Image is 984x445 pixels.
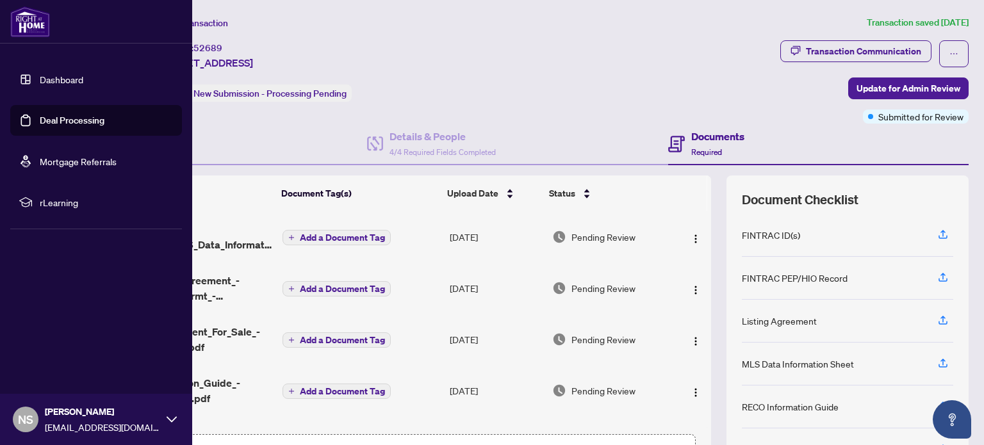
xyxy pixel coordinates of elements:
span: Upload Date [447,186,498,200]
img: Document Status [552,230,566,244]
span: Submitted for Review [878,109,963,124]
span: Update for Admin Review [857,78,960,99]
span: Required [691,147,722,157]
button: Logo [685,227,706,247]
span: View Transaction [160,17,228,29]
button: Add a Document Tag [283,281,391,296]
img: Logo [691,285,701,295]
span: plus [288,337,295,343]
span: 70 Powerview_MLS_Data_Information_Form.pdf [117,222,273,252]
span: Pending Review [571,281,635,295]
span: 200_Listing_Agreement_-_Seller_Rep_Agrmt_-_Authority_to_Offer_for_Sale_-_PropTx-[PERSON_NAME] 1.pdf [117,273,273,303]
button: Add a Document Tag [283,280,391,297]
img: logo [10,6,50,37]
a: Deal Processing [40,115,104,126]
button: Add a Document Tag [283,383,391,400]
th: Status [544,175,671,211]
span: [EMAIL_ADDRESS][DOMAIN_NAME] [45,420,160,434]
button: Add a Document Tag [283,384,391,399]
div: FINTRAC PEP/HIO Record [742,271,848,285]
td: [DATE] [445,211,547,263]
div: RECO Information Guide [742,400,839,414]
span: Status [549,186,575,200]
img: Logo [691,387,701,398]
button: Add a Document Tag [283,230,391,245]
button: Transaction Communication [780,40,931,62]
th: Document Tag(s) [276,175,442,211]
button: Logo [685,329,706,350]
span: Pending Review [571,230,635,244]
div: MLS Data Information Sheet [742,357,854,371]
button: Open asap [933,400,971,439]
th: (4) File Name [111,175,276,211]
th: Upload Date [442,175,544,211]
img: Logo [691,336,701,346]
button: Logo [685,278,706,298]
img: Document Status [552,332,566,346]
a: Mortgage Referrals [40,156,117,167]
span: Add a Document Tag [300,233,385,242]
td: [DATE] [445,314,547,365]
div: Listing Agreement [742,314,817,328]
span: Add a Document Tag [300,284,385,293]
div: Status: [159,85,352,102]
img: Document Status [552,281,566,295]
td: [DATE] [445,263,547,314]
img: Document Status [552,384,566,398]
span: Add a Document Tag [300,336,385,344]
button: Add a Document Tag [283,332,391,348]
button: Logo [685,380,706,401]
span: plus [288,234,295,241]
span: Listing_Agreement_For_Sale_-_Schedule_A 1.pdf [117,324,273,355]
span: Reco_Information_Guide_-_RECO_Forms 1.pdf [117,375,273,406]
span: [PERSON_NAME] [45,405,160,419]
button: Update for Admin Review [848,77,969,99]
img: Logo [691,234,701,244]
div: FINTRAC ID(s) [742,228,800,242]
h4: Details & People [389,129,496,144]
td: [DATE] [445,365,547,416]
span: Pending Review [571,332,635,346]
span: ellipsis [949,49,958,58]
article: Transaction saved [DATE] [867,15,969,30]
div: Transaction Communication [806,41,921,61]
h4: Documents [691,129,744,144]
span: Document Checklist [742,191,858,209]
span: New Submission - Processing Pending [193,88,347,99]
span: Add a Document Tag [300,387,385,396]
button: Add a Document Tag [283,229,391,246]
span: Pending Review [571,384,635,398]
span: plus [288,388,295,394]
span: rLearning [40,195,173,209]
span: [STREET_ADDRESS] [159,55,253,70]
span: plus [288,286,295,292]
a: Dashboard [40,74,83,85]
span: 4/4 Required Fields Completed [389,147,496,157]
span: NS [18,410,33,428]
span: 52689 [193,42,222,54]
